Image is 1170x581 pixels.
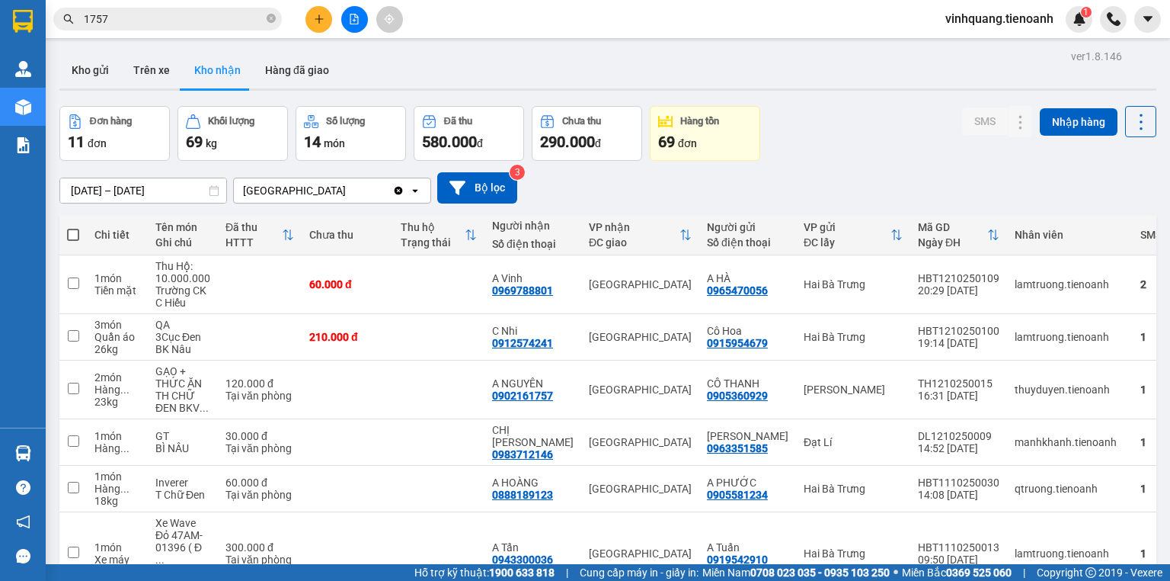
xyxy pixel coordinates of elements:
span: Hỗ trợ kỹ thuật: [414,564,555,581]
div: Hai Bà Trưng [804,331,903,343]
div: [GEOGRAPHIC_DATA] [589,384,692,396]
div: Nhân viên [1015,229,1125,241]
span: message [16,549,30,563]
img: icon-new-feature [1072,12,1086,26]
div: 210.000 đ [309,331,385,343]
button: Số lượng14món [296,106,406,161]
span: vinhquang.tienoanh [933,9,1066,28]
div: T Chữ Đen [155,489,210,501]
div: 19:14 [DATE] [918,337,999,349]
div: Ghi chú [155,236,210,249]
div: [GEOGRAPHIC_DATA] [589,436,692,448]
span: 1 [1083,7,1088,18]
div: A HOÀNG [492,477,574,489]
div: HBT1110250030 [918,477,999,489]
div: BÌ NÂU [155,442,210,454]
div: 0905360929 [707,390,768,402]
th: Toggle SortBy [796,215,910,255]
div: Số lượng [326,116,365,127]
button: Kho nhận [182,52,253,88]
div: A PHƯỚC [707,477,788,489]
div: Chưa thu [309,229,385,241]
input: Selected Thủ Đức. [347,183,349,198]
div: Tại văn phòng [225,489,294,501]
div: 0965470056 [707,284,768,297]
div: Trường CK C Hiếu [155,284,210,309]
span: | [566,564,568,581]
sup: 3 [510,165,525,180]
div: Đã thu [444,116,472,127]
div: 14:52 [DATE] [918,442,999,454]
div: Đơn hàng [90,116,132,127]
div: Hai Bà Trưng [804,278,903,290]
div: [PERSON_NAME] [804,384,903,396]
div: [GEOGRAPHIC_DATA] [589,331,692,343]
div: Chi tiết [94,229,140,241]
th: Toggle SortBy [393,215,484,255]
input: Tìm tên, số ĐT hoặc mã đơn [84,11,264,27]
th: Toggle SortBy [218,215,302,255]
div: 16:31 [DATE] [918,390,999,402]
img: warehouse-icon [15,61,31,77]
button: Trên xe [121,52,182,88]
div: C Nhi [492,325,574,337]
div: 0963351585 [707,442,768,454]
span: ... [155,554,165,566]
div: 0943300036 [492,554,553,566]
span: ... [120,384,129,396]
span: ... [120,442,129,454]
button: Kho gửi [59,52,121,88]
div: [GEOGRAPHIC_DATA] [243,183,346,198]
button: Hàng đã giao [253,52,341,88]
div: VP nhận [589,221,679,233]
span: ... [120,483,129,495]
div: A NGUYÊN [492,377,574,390]
strong: 0708 023 035 - 0935 103 250 [750,567,890,579]
div: 30.000 đ [225,430,294,442]
div: HBT1110250013 [918,541,999,554]
div: ĐC lấy [804,236,890,249]
div: Tên món [155,221,210,233]
span: đơn [88,137,107,149]
div: HTTT [225,236,282,249]
div: Hàng thông thường [94,442,140,454]
div: Số điện thoại [707,236,788,249]
div: 0915954679 [707,337,768,349]
div: Xe máy [94,554,140,566]
div: 1 món [94,470,140,483]
button: plus [305,6,332,33]
button: SMS [962,108,1008,135]
button: Bộ lọc [437,172,517,204]
div: Xe Wave Đỏ 47AM-01396 ( Đã Tư Vấn CSVC) [155,517,210,566]
div: Inverer [155,477,210,489]
div: VP gửi [804,221,890,233]
span: plus [314,14,324,24]
span: món [324,137,345,149]
div: 14:08 [DATE] [918,489,999,501]
sup: 1 [1081,7,1092,18]
div: 0905581234 [707,489,768,501]
div: 1 món [94,430,140,442]
div: TH CHỮ ĐEN BKV + BAO TRẮNG CHỮ XANH ĐỎ [155,390,210,414]
div: 300.000 đ [225,541,294,554]
span: close-circle [267,14,276,23]
div: Hàng tồn [680,116,719,127]
strong: 0369 525 060 [946,567,1012,579]
div: 09:50 [DATE] [918,554,999,566]
span: 69 [658,133,675,151]
div: TH1210250015 [918,377,999,390]
div: A HÀ [707,272,788,284]
div: Thu hộ [401,221,465,233]
div: 0902161757 [492,390,553,402]
div: GẠO + THỨC ĂN [155,365,210,390]
div: 3 món [94,319,140,331]
span: Cung cấp máy in - giấy in: [580,564,698,581]
span: đ [595,137,601,149]
div: thuyduyen.tienoanh [1015,384,1125,396]
img: solution-icon [15,137,31,153]
div: 120.000 đ [225,377,294,390]
span: ⚪️ [893,570,898,576]
div: A Vinh [492,272,574,284]
div: Đã thu [225,221,282,233]
img: warehouse-icon [15,99,31,115]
